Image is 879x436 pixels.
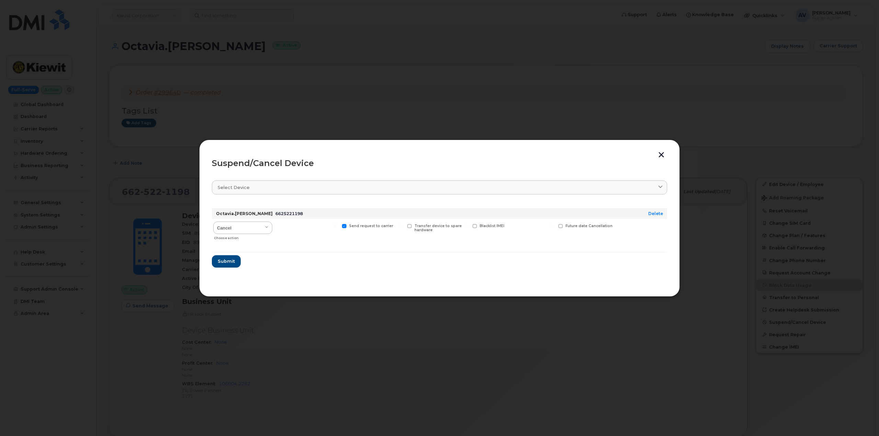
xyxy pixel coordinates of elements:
span: Select device [218,184,250,191]
input: Transfer device to spare hardware [399,224,402,227]
button: Submit [212,255,241,268]
span: Send request to carrier [349,224,393,228]
a: Select device [212,180,667,195]
div: Choose action [214,233,272,241]
span: Transfer device to spare hardware [414,224,462,233]
iframe: Messenger Launcher [849,406,874,431]
span: Blacklist IMEI [480,224,504,228]
strong: Octavia.[PERSON_NAME] [216,211,273,216]
span: Future date Cancellation [566,224,613,228]
input: Future date Cancellation [550,224,553,227]
div: Suspend/Cancel Device [212,159,667,167]
span: Submit [218,258,235,264]
input: Send request to carrier [334,224,337,227]
input: Blacklist IMEI [464,224,468,227]
span: 6625221198 [275,211,303,216]
a: Delete [648,211,663,216]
